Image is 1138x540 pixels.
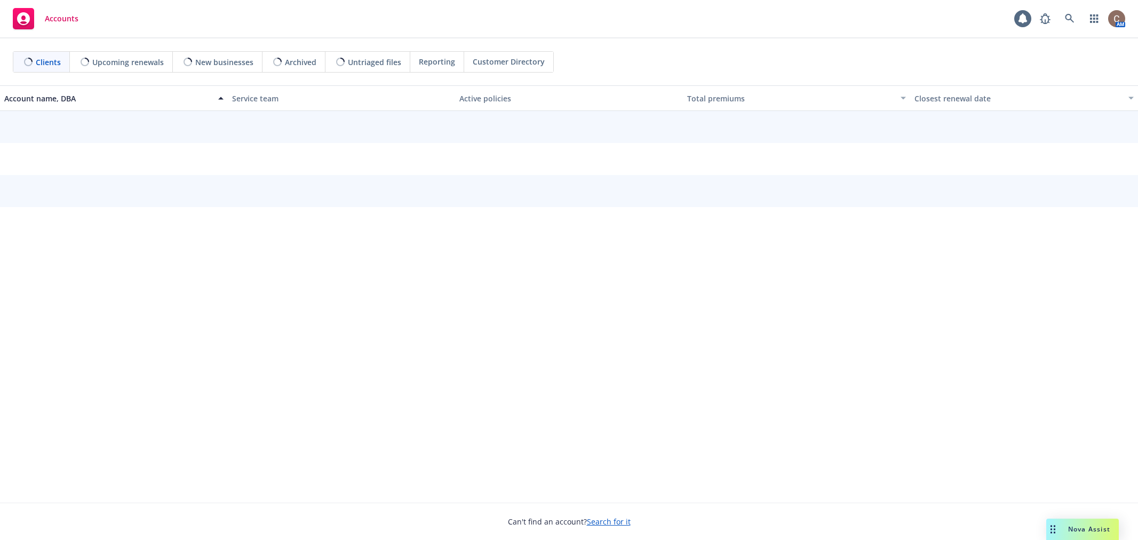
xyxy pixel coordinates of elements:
button: Nova Assist [1046,519,1119,540]
a: Search [1059,8,1080,29]
div: Service team [232,93,451,104]
a: Search for it [587,517,631,527]
button: Closest renewal date [910,85,1138,111]
a: Accounts [9,4,83,34]
div: Active policies [459,93,679,104]
div: Total premiums [687,93,895,104]
span: Nova Assist [1068,525,1110,534]
span: Reporting [419,56,455,67]
div: Account name, DBA [4,93,212,104]
span: Clients [36,57,61,68]
span: Upcoming renewals [92,57,164,68]
button: Active policies [455,85,683,111]
img: photo [1108,10,1125,27]
span: Can't find an account? [508,516,631,527]
a: Report a Bug [1034,8,1056,29]
span: Archived [285,57,316,68]
span: Accounts [45,14,78,23]
span: New businesses [195,57,253,68]
button: Service team [228,85,456,111]
span: Untriaged files [348,57,401,68]
div: Drag to move [1046,519,1060,540]
a: Switch app [1084,8,1105,29]
button: Total premiums [683,85,911,111]
span: Customer Directory [473,56,545,67]
div: Closest renewal date [914,93,1122,104]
